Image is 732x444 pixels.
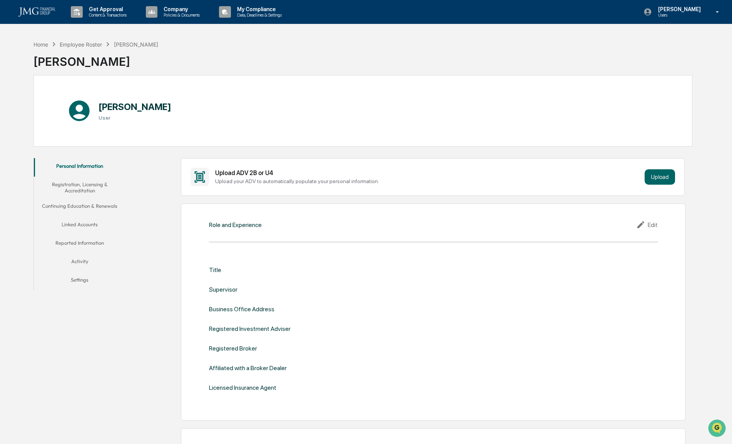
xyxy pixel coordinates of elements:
[34,158,126,177] button: Personal Information
[157,6,204,12] p: Company
[34,158,126,291] div: secondary tabs example
[18,7,55,17] img: logo
[34,272,126,290] button: Settings
[64,97,95,104] span: Attestations
[209,364,287,372] div: Affiliated with a Broker Dealer
[209,286,237,293] div: Supervisor
[56,97,62,103] div: 🗄️
[645,169,675,185] button: Upload
[652,12,705,18] p: Users
[15,111,48,119] span: Data Lookup
[33,48,158,68] div: [PERSON_NAME]
[53,93,99,107] a: 🗄️Attestations
[5,108,52,122] a: 🔎Data Lookup
[83,12,130,18] p: Content & Transactions
[8,97,14,103] div: 🖐️
[8,112,14,118] div: 🔎
[34,198,126,217] button: Continuing Education & Renewals
[60,41,102,48] div: Employee Roster
[636,220,658,229] div: Edit
[34,177,126,199] button: Registration, Licensing & Accreditation
[83,6,130,12] p: Get Approval
[131,61,140,70] button: Start new chat
[707,419,728,439] iframe: Open customer support
[209,305,274,313] div: Business Office Address
[26,58,126,66] div: Start new chat
[209,325,291,332] div: Registered Investment Adviser
[652,6,705,12] p: [PERSON_NAME]
[209,384,276,391] div: Licensed Insurance Agent
[34,235,126,254] button: Reported Information
[77,130,93,136] span: Pylon
[15,97,50,104] span: Preclearance
[26,66,97,72] div: We're available if you need us!
[215,178,641,184] div: Upload your ADV to automatically populate your personal information.
[231,6,286,12] p: My Compliance
[54,130,93,136] a: Powered byPylon
[157,12,204,18] p: Policies & Documents
[209,266,221,274] div: Title
[99,115,171,121] h3: User
[8,16,140,28] p: How can we help?
[34,217,126,235] button: Linked Accounts
[34,254,126,272] button: Activity
[5,93,53,107] a: 🖐️Preclearance
[209,345,257,352] div: Registered Broker
[8,58,22,72] img: 1746055101610-c473b297-6a78-478c-a979-82029cc54cd1
[114,41,158,48] div: [PERSON_NAME]
[99,101,171,112] h1: [PERSON_NAME]
[231,12,286,18] p: Data, Deadlines & Settings
[209,221,262,229] div: Role and Experience
[33,41,48,48] div: Home
[215,169,641,177] div: Upload ADV 2B or U4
